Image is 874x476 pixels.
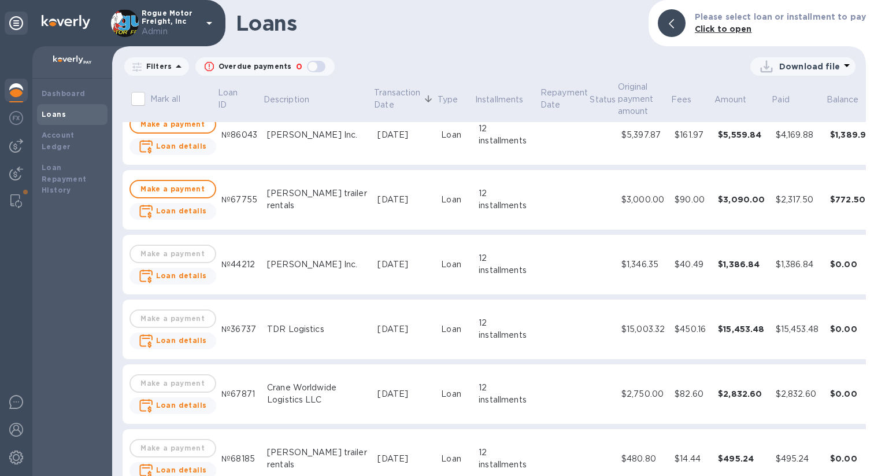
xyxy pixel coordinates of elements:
[218,61,291,72] p: Overdue payments
[675,388,709,400] div: $82.60
[156,271,207,280] b: Loan details
[618,81,654,117] p: Original payment amount
[441,194,469,206] div: Loan
[377,194,432,206] div: [DATE]
[714,94,762,106] span: Amount
[129,138,216,155] button: Loan details
[441,323,469,335] div: Loan
[776,453,821,465] div: $495.24
[221,259,258,271] div: №44212
[377,129,432,141] div: [DATE]
[438,94,458,106] p: Type
[221,453,258,465] div: №68185
[142,61,172,71] p: Filters
[441,453,469,465] div: Loan
[675,453,709,465] div: $14.44
[377,453,432,465] div: [DATE]
[156,336,207,345] b: Loan details
[675,259,709,271] div: $40.49
[236,11,639,35] h1: Loans
[695,24,752,34] b: Click to open
[377,388,432,400] div: [DATE]
[718,453,766,464] div: $495.24
[618,81,669,117] span: Original payment amount
[42,163,87,195] b: Loan Repayment History
[156,206,207,215] b: Loan details
[675,323,709,335] div: $450.16
[479,187,535,212] div: 12 installments
[621,323,665,335] div: $15,003.32
[671,94,707,106] span: Fees
[42,89,86,98] b: Dashboard
[374,87,435,111] span: Transaction Date
[129,397,216,414] button: Loan details
[267,382,368,406] div: Crane Worldwide Logistics LLC
[140,182,206,196] span: Make a payment
[621,129,665,141] div: $5,397.87
[772,94,805,106] span: Paid
[218,87,261,111] span: Loan ID
[221,388,258,400] div: №67871
[772,94,790,106] p: Paid
[776,129,821,141] div: $4,169.88
[590,94,616,106] p: Status
[267,187,368,212] div: [PERSON_NAME] trailer rentals
[540,87,588,111] p: Repayment Date
[377,259,432,271] div: [DATE]
[129,333,216,349] button: Loan details
[42,110,66,119] b: Loans
[621,453,665,465] div: $480.80
[714,94,747,106] p: Amount
[264,94,309,106] p: Description
[827,94,874,106] span: Balance
[479,252,535,276] div: 12 installments
[377,323,432,335] div: [DATE]
[267,259,368,271] div: [PERSON_NAME] Inc.
[479,317,535,341] div: 12 installments
[479,382,535,406] div: 12 installments
[718,194,766,205] div: $3,090.00
[150,93,180,105] p: Mark all
[621,388,665,400] div: $2,750.00
[221,323,258,335] div: №36737
[156,401,207,409] b: Loan details
[441,388,469,400] div: Loan
[776,388,821,400] div: $2,832.60
[156,466,207,474] b: Loan details
[779,61,840,72] p: Download file
[218,87,246,111] p: Loan ID
[441,129,469,141] div: Loan
[776,259,821,271] div: $1,386.84
[718,129,766,141] div: $5,559.84
[221,194,258,206] div: №67755
[129,180,216,198] button: Make a payment
[42,15,90,29] img: Logo
[42,131,75,151] b: Account Ledger
[718,259,766,270] div: $1,386.84
[296,61,302,73] p: 0
[438,94,473,106] span: Type
[621,194,665,206] div: $3,000.00
[827,94,859,106] p: Balance
[221,129,258,141] div: №86043
[129,115,216,134] button: Make a payment
[140,117,206,131] span: Make a payment
[142,25,199,38] p: Admin
[267,447,368,471] div: [PERSON_NAME] trailer rentals
[129,268,216,285] button: Loan details
[475,94,539,106] span: Installments
[671,94,692,106] p: Fees
[776,194,821,206] div: $2,317.50
[675,194,709,206] div: $90.00
[441,259,469,271] div: Loan
[156,142,207,150] b: Loan details
[195,57,335,76] button: Overdue payments0
[479,447,535,471] div: 12 installments
[142,9,199,38] p: Rogue Motor Freight, Inc
[267,129,368,141] div: [PERSON_NAME] Inc.
[621,259,665,271] div: $1,346.35
[129,203,216,220] button: Loan details
[267,323,368,335] div: TDR Logistics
